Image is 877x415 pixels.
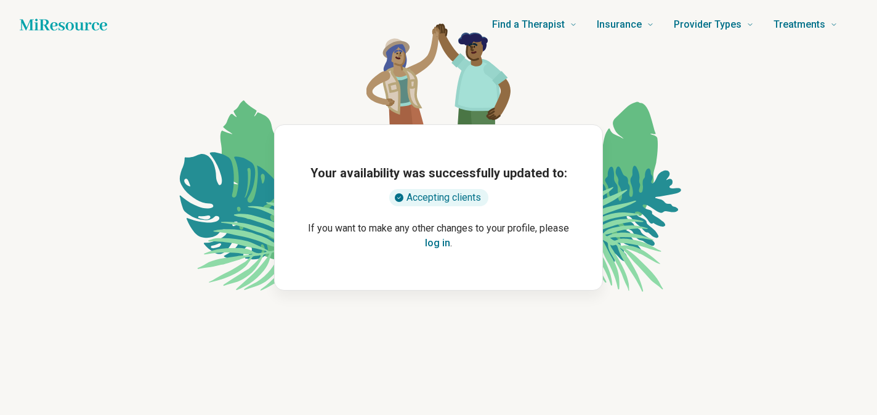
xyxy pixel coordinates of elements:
[774,16,825,33] span: Treatments
[310,164,567,182] h1: Your availability was successfully updated to:
[492,16,565,33] span: Find a Therapist
[294,221,583,251] p: If you want to make any other changes to your profile, please .
[20,12,107,37] a: Home page
[674,16,742,33] span: Provider Types
[425,236,450,251] button: log in
[597,16,642,33] span: Insurance
[389,189,488,206] div: Accepting clients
